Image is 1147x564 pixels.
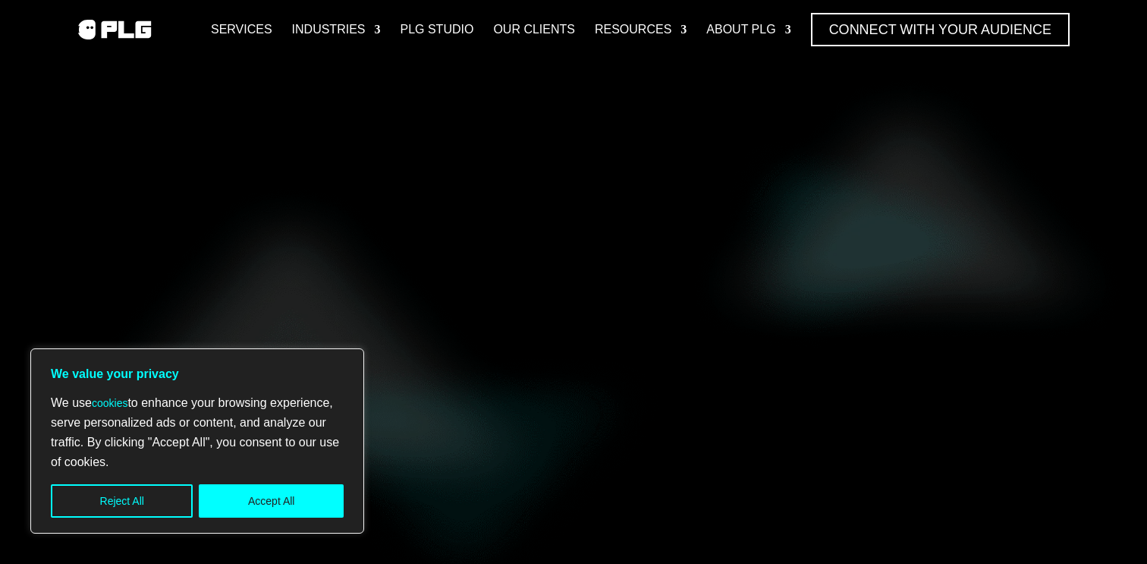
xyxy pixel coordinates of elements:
a: PLG Studio [400,13,473,46]
div: We value your privacy [30,348,364,534]
a: cookies [92,397,127,409]
button: Reject All [51,484,193,518]
a: Connect with Your Audience [811,13,1070,46]
a: Industries [292,13,381,46]
a: Our Clients [493,13,575,46]
a: Services [211,13,272,46]
a: About PLG [706,13,790,46]
p: We value your privacy [51,364,344,384]
p: We use to enhance your browsing experience, serve personalized ads or content, and analyze our tr... [51,393,344,472]
a: Resources [595,13,687,46]
button: Accept All [199,484,344,518]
